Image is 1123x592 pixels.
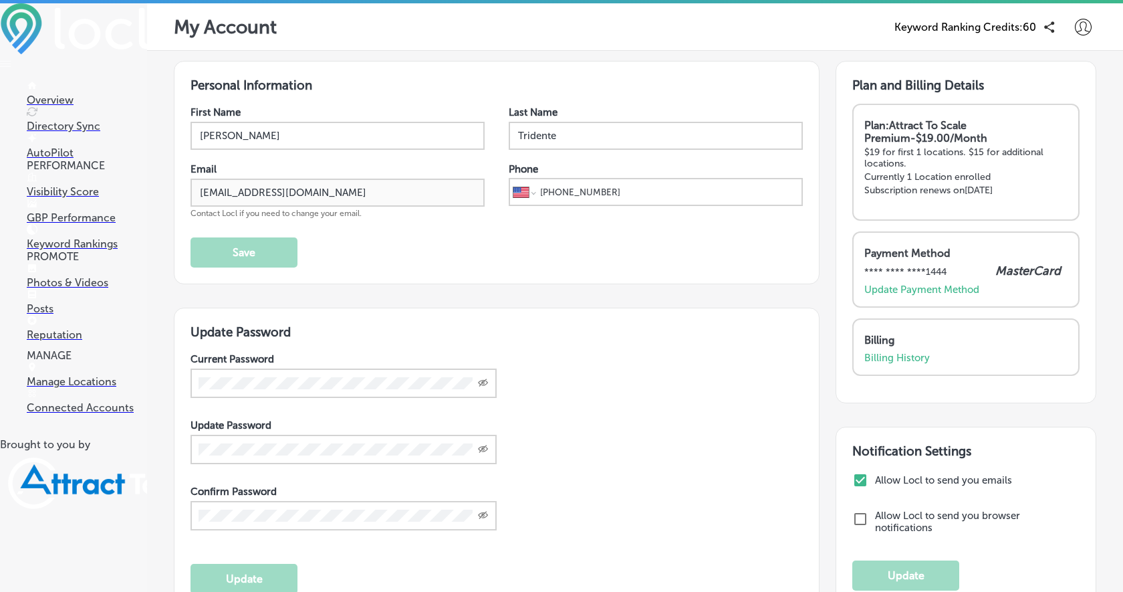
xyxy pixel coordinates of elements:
[191,106,241,118] label: First Name
[27,316,147,341] a: Reputation
[852,443,1080,459] h3: Notification Settings
[191,163,217,175] label: Email
[191,419,271,431] label: Update Password
[539,179,798,205] input: Phone number
[852,78,1080,93] h3: Plan and Billing Details
[509,122,803,150] input: Enter Last Name
[864,352,930,364] a: Billing History
[864,284,979,296] a: Update Payment Method
[27,81,147,106] a: Overview
[864,247,1061,260] p: Payment Method
[191,179,485,207] input: Enter Email
[27,120,147,132] p: Directory Sync
[27,401,147,414] p: Connected Accounts
[27,250,147,263] p: PROMOTE
[191,122,485,150] input: Enter First Name
[478,377,489,389] span: Toggle password visibility
[27,211,147,224] p: GBP Performance
[864,119,987,144] strong: Plan: Attract To Scale Premium - $19.00/Month
[27,199,147,224] a: GBP Performance
[27,290,147,315] a: Posts
[995,264,1061,278] p: MasterCard
[864,185,1068,196] p: Subscription renews on [DATE]
[509,106,557,118] label: Last Name
[191,78,803,93] h3: Personal Information
[27,134,147,159] a: AutoPilot
[191,209,362,218] span: Contact Locl if you need to change your email.
[509,163,538,175] label: Phone
[27,264,147,289] a: Photos & Videos
[27,159,147,172] p: PERFORMANCE
[875,510,1076,534] label: Allow Locl to send you browser notifications
[852,561,959,591] button: Update
[864,146,1068,169] p: $19 for first 1 locations. $15 for additional locations.
[864,334,1061,347] p: Billing
[27,328,147,341] p: Reputation
[27,173,147,198] a: Visibility Score
[27,349,147,362] p: MANAGE
[191,237,297,268] button: Save
[875,474,1076,486] label: Allow Locl to send you emails
[27,363,147,388] a: Manage Locations
[27,185,147,198] p: Visibility Score
[27,94,147,106] p: Overview
[478,510,489,522] span: Toggle password visibility
[27,389,147,414] a: Connected Accounts
[174,16,277,38] p: My Account
[27,107,147,132] a: Directory Sync
[27,375,147,388] p: Manage Locations
[27,302,147,315] p: Posts
[27,225,147,250] a: Keyword Rankings
[191,353,274,365] label: Current Password
[27,276,147,289] p: Photos & Videos
[894,21,1036,33] span: Keyword Ranking Credits: 60
[864,171,1068,183] p: Currently 1 Location enrolled
[191,324,803,340] h3: Update Password
[27,237,147,250] p: Keyword Rankings
[191,486,277,498] label: Confirm Password
[478,443,489,456] span: Toggle password visibility
[27,146,147,159] p: AutoPilot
